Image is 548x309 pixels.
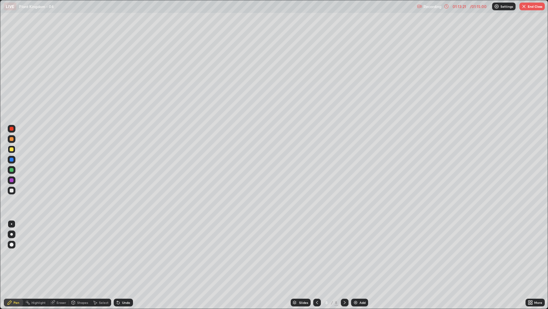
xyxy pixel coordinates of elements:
[468,5,488,8] div: / 01:15:00
[19,4,54,9] p: Plant Kingdom - 04
[334,300,338,305] div: 8
[423,4,441,9] p: Recording
[500,5,513,8] p: Settings
[99,301,109,304] div: Select
[450,5,468,8] div: 01:13:21
[519,3,545,10] button: End Class
[77,301,88,304] div: Shapes
[534,301,542,304] div: More
[299,301,308,304] div: Slides
[353,300,358,305] img: add-slide-button
[57,301,66,304] div: Eraser
[31,301,46,304] div: Highlight
[494,4,499,9] img: class-settings-icons
[521,4,526,9] img: end-class-cross
[359,301,366,304] div: Add
[122,301,130,304] div: Undo
[323,301,330,304] div: 8
[331,301,333,304] div: /
[6,4,14,9] p: LIVE
[417,4,422,9] img: recording.375f2c34.svg
[13,301,19,304] div: Pen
